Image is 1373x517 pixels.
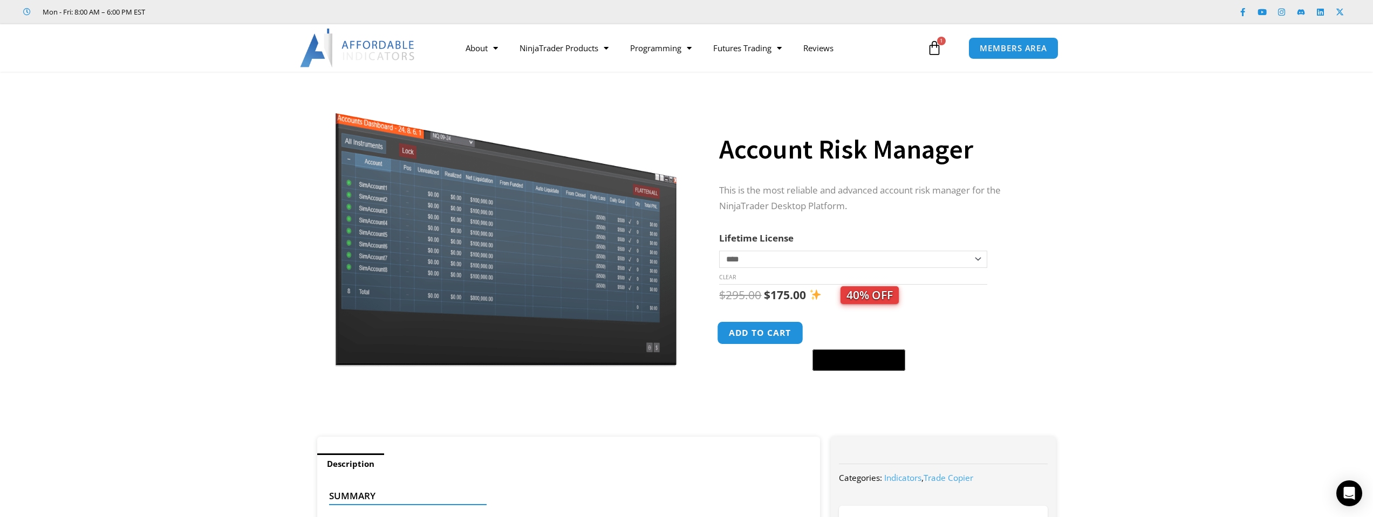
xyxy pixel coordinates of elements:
[718,321,804,344] button: Add to cart
[911,32,958,64] a: 1
[1336,480,1362,506] div: Open Intercom Messenger
[937,37,946,45] span: 1
[980,44,1047,52] span: MEMBERS AREA
[329,491,800,501] h4: Summary
[300,29,416,67] img: LogoAI | Affordable Indicators – NinjaTrader
[40,5,145,18] span: Mon - Fri: 8:00 AM – 6:00 PM EST
[810,289,821,300] img: ✨
[719,232,794,244] label: Lifetime License
[719,287,726,302] span: $
[924,472,973,483] a: Trade Copier
[968,37,1058,59] a: MEMBERS AREA
[764,287,770,302] span: $
[160,6,322,17] iframe: Customer reviews powered by Trustpilot
[509,36,619,60] a: NinjaTrader Products
[810,320,907,346] iframe: Secure express checkout frame
[719,377,1034,387] iframe: PayPal Message 1
[317,453,384,474] a: Description
[455,36,509,60] a: About
[719,183,1034,214] p: This is the most reliable and advanced account risk manager for the NinjaTrader Desktop Platform.
[455,36,924,60] nav: Menu
[764,287,806,302] bdi: 175.00
[719,130,1034,168] h1: Account Risk Manager
[884,472,973,483] span: ,
[793,36,844,60] a: Reviews
[812,349,905,371] button: Buy with GPay
[719,287,761,302] bdi: 295.00
[841,286,899,304] span: 40% OFF
[719,273,736,281] a: Clear options
[839,472,882,483] span: Categories:
[619,36,702,60] a: Programming
[702,36,793,60] a: Futures Trading
[884,472,921,483] a: Indicators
